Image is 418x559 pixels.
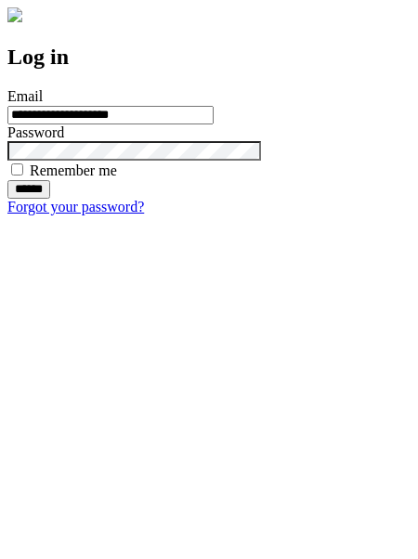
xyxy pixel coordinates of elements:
label: Email [7,88,43,104]
a: Forgot your password? [7,199,144,214]
h2: Log in [7,45,411,70]
label: Password [7,124,64,140]
label: Remember me [30,162,117,178]
img: logo-4e3dc11c47720685a147b03b5a06dd966a58ff35d612b21f08c02c0306f2b779.png [7,7,22,22]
